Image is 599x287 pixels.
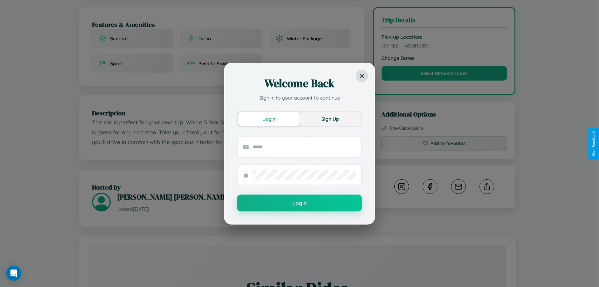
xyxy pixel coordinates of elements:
button: Sign Up [299,112,361,126]
div: Open Intercom Messenger [6,266,21,281]
p: Sign in to your account to continue [237,94,362,101]
button: Login [238,112,299,126]
h2: Welcome Back [237,76,362,91]
div: Give Feedback [592,131,596,156]
button: Login [237,195,362,211]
